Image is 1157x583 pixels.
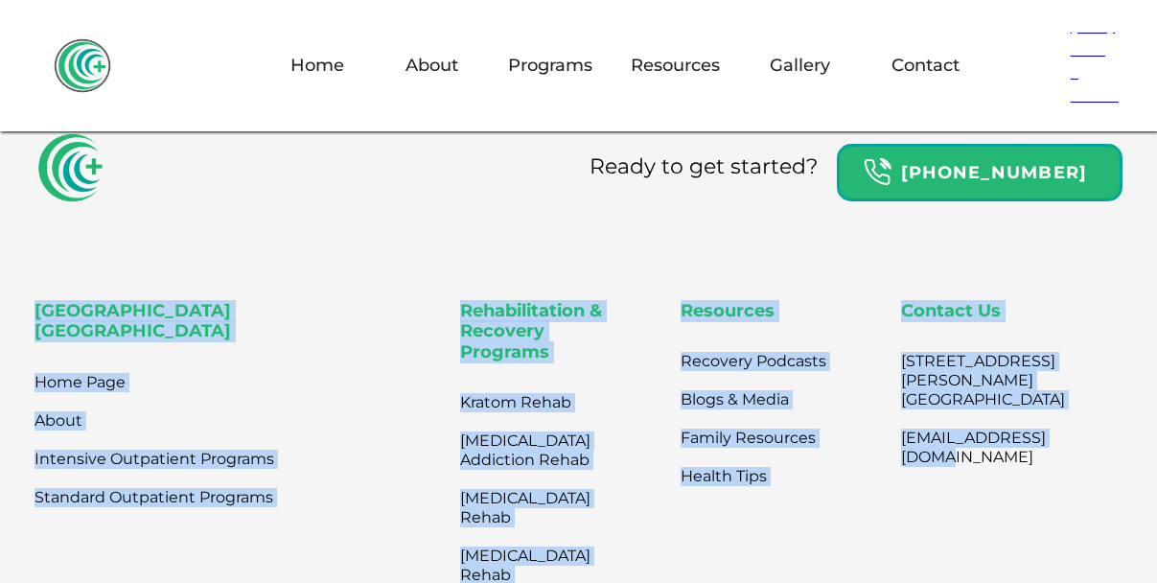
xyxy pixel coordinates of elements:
a: Intensive Outpatient Programs [35,440,274,478]
a: Home [279,37,356,93]
a: Contact [880,37,971,93]
a: Kratom Rehab [460,384,608,422]
a: Blogs & Media [681,381,789,419]
div: Programs [508,56,592,75]
a: About [35,402,82,440]
strong: [GEOGRAPHIC_DATA] [GEOGRAPHIC_DATA] [35,300,231,342]
a: Recovery Podcasts [681,342,826,381]
a: Home Page [35,363,126,402]
div: Resources [631,36,720,94]
strong: [PHONE_NUMBER] [901,162,1087,183]
a: [MEDICAL_DATA] Rehab [460,479,608,537]
a: Standard Outpatient Programs [35,478,273,517]
a: Header Calendar Icons[PHONE_NUMBER] [837,134,1122,201]
a: [STREET_ADDRESS][PERSON_NAME][GEOGRAPHIC_DATA] [901,342,1065,419]
div: Ready to get started? [590,152,818,182]
h6: (561) 463 - 8867 [1061,12,1128,109]
div: Programs [508,36,592,94]
strong: Resources [681,300,775,321]
a: home [54,35,111,93]
div: Resources [631,56,720,75]
a: [MEDICAL_DATA] Addiction Rehab [460,422,608,479]
a: [EMAIL_ADDRESS][DOMAIN_NAME] [901,419,1065,477]
img: Header Calendar Icons [1032,46,1061,76]
a: Gallery [758,37,842,93]
a: About [394,37,470,93]
strong: Contact Us [901,300,1001,321]
strong: Rehabilitation & Recovery Programs [460,300,602,362]
img: Header Calendar Icons [863,157,891,187]
a: Family Resources [681,419,816,457]
a: Health Tips [681,457,767,496]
